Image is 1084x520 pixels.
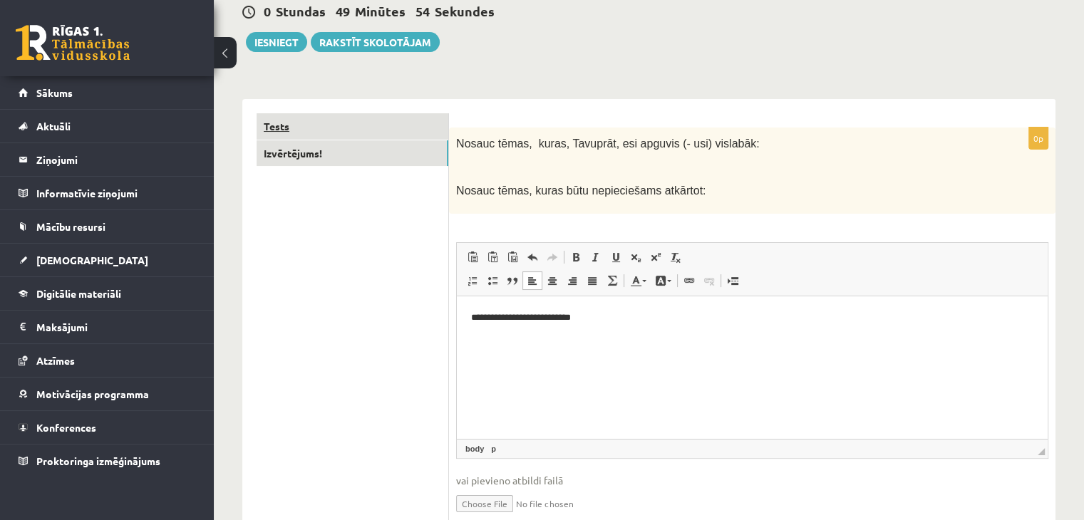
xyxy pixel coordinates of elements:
[456,137,760,150] span: Nosauc tēmas, kuras, Tavuprāt, esi apguvis (- usi) vislabāk:
[723,271,743,290] a: Ievietot lapas pārtraukumu drukai
[586,248,606,266] a: Slīpraksts (vadīšanas taustiņš+I)
[19,411,196,444] a: Konferences
[19,177,196,209] a: Informatīvie ziņojumi
[19,311,196,343] a: Maksājumi
[36,311,196,343] legend: Maksājumi
[19,344,196,377] a: Atzīmes
[19,110,196,142] a: Aktuāli
[646,248,666,266] a: Augšraksts
[36,254,148,266] span: [DEMOGRAPHIC_DATA]
[415,3,430,19] span: 54
[311,32,440,52] a: Rakstīt skolotājam
[19,444,196,477] a: Proktoringa izmēģinājums
[606,248,626,266] a: Pasvītrojums (vadīšanas taustiņš+U)
[463,271,482,290] a: Ievietot/noņemt numurētu sarakstu
[16,25,130,61] a: Rīgas 1. Tālmācības vidusskola
[36,388,149,400] span: Motivācijas programma
[435,3,495,19] span: Sekundes
[582,271,602,290] a: Izlīdzināt malas
[666,248,686,266] a: Noņemt stilus
[482,271,502,290] a: Ievietot/noņemt sarakstu ar aizzīmēm
[19,76,196,109] a: Sākums
[488,442,499,455] a: p elements
[36,120,71,132] span: Aktuāli
[482,248,502,266] a: Ievietot kā vienkāršu tekstu (vadīšanas taustiņš+pārslēgšanas taustiņš+V)
[36,177,196,209] legend: Informatīvie ziņojumi
[456,184,706,197] span: Nosauc tēmas, kuras būtu nepieciešams atkārtot:
[463,442,487,455] a: body elements
[522,271,542,290] a: Izlīdzināt pa kreisi
[264,3,271,19] span: 0
[542,271,562,290] a: Centrēti
[355,3,406,19] span: Minūtes
[626,248,646,266] a: Apakšraksts
[522,248,542,266] a: Atcelt (vadīšanas taustiņš+Z)
[456,473,1048,488] span: vai pievieno atbildi failā
[542,248,562,266] a: Atkārtot (vadīšanas taustiņš+Y)
[19,143,196,176] a: Ziņojumi
[651,271,676,290] a: Fona krāsa
[19,378,196,410] a: Motivācijas programma
[36,220,105,233] span: Mācību resursi
[36,287,121,300] span: Digitālie materiāli
[562,271,582,290] a: Izlīdzināt pa labi
[246,32,307,52] button: Iesniegt
[602,271,622,290] a: Math
[457,296,1048,439] iframe: Bagātinātā teksta redaktors, wiswyg-editor-user-answer-47433899152840
[36,454,160,467] span: Proktoringa izmēģinājums
[679,271,699,290] a: Saite (vadīšanas taustiņš+K)
[19,244,196,276] a: [DEMOGRAPHIC_DATA]
[566,248,586,266] a: Treknraksts (vadīšanas taustiņš+B)
[1028,127,1048,150] p: 0p
[276,3,326,19] span: Stundas
[336,3,350,19] span: 49
[463,248,482,266] a: Ielīmēt (vadīšanas taustiņš+V)
[36,354,75,367] span: Atzīmes
[36,143,196,176] legend: Ziņojumi
[626,271,651,290] a: Teksta krāsa
[36,421,96,434] span: Konferences
[502,271,522,290] a: Bloka citāts
[36,86,73,99] span: Sākums
[257,140,448,167] a: Izvērtējums!
[257,113,448,140] a: Tests
[19,277,196,310] a: Digitālie materiāli
[699,271,719,290] a: Atsaistīt
[19,210,196,243] a: Mācību resursi
[502,248,522,266] a: Ievietot no Worda
[1038,448,1045,455] span: Mērogot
